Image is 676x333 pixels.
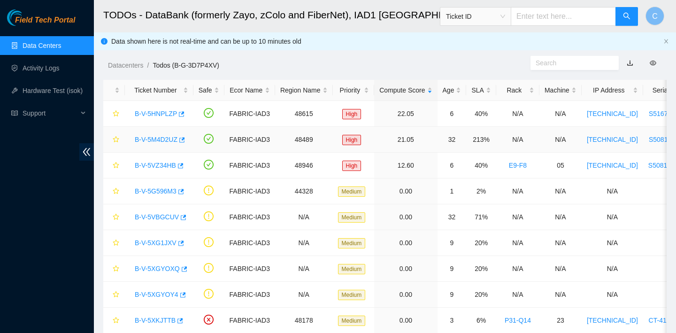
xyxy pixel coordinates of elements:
[539,101,582,127] td: N/A
[511,7,616,26] input: Enter text here...
[204,237,214,247] span: exclamation-circle
[108,261,120,276] button: star
[108,132,120,147] button: star
[224,256,275,282] td: FABRIC-IAD3
[204,134,214,144] span: check-circle
[587,110,638,117] a: [TECHNICAL_ID]
[108,235,120,250] button: star
[582,256,643,282] td: N/A
[466,153,496,178] td: 40%
[438,153,467,178] td: 6
[587,162,638,169] a: [TECHNICAL_ID]
[275,230,333,256] td: N/A
[342,135,361,145] span: High
[113,110,119,118] span: star
[645,7,664,25] button: C
[135,213,179,221] a: B-V-5VBGCUV
[204,160,214,170] span: check-circle
[615,7,638,26] button: search
[113,291,119,299] span: star
[108,106,120,121] button: star
[113,240,119,247] span: star
[496,230,539,256] td: N/A
[374,230,437,256] td: 0.00
[466,178,496,204] td: 2%
[275,256,333,282] td: N/A
[374,101,437,127] td: 22.05
[620,55,640,70] button: download
[108,184,120,199] button: star
[224,230,275,256] td: FABRIC-IAD3
[539,230,582,256] td: N/A
[650,60,656,66] span: eye
[438,282,467,308] td: 9
[23,64,60,72] a: Activity Logs
[539,127,582,153] td: N/A
[204,263,214,273] span: exclamation-circle
[135,239,177,247] a: B-V-5XG1JXV
[438,230,467,256] td: 9
[224,153,275,178] td: FABRIC-IAD3
[108,62,143,69] a: Datacenters
[438,127,467,153] td: 32
[466,282,496,308] td: 20%
[663,39,669,44] span: close
[108,313,120,328] button: star
[113,265,119,273] span: star
[539,204,582,230] td: N/A
[446,9,505,23] span: Ticket ID
[147,62,149,69] span: /
[496,204,539,230] td: N/A
[135,136,177,143] a: B-V-5M4D2UZ
[496,101,539,127] td: N/A
[582,204,643,230] td: N/A
[539,153,582,178] td: 05
[539,256,582,282] td: N/A
[113,188,119,195] span: star
[153,62,219,69] a: Todos (B-G-3D7P4XV)
[374,178,437,204] td: 0.00
[374,282,437,308] td: 0.00
[108,287,120,302] button: star
[466,230,496,256] td: 20%
[338,238,366,248] span: Medium
[113,317,119,325] span: star
[496,256,539,282] td: N/A
[204,289,214,299] span: exclamation-circle
[135,291,178,298] a: B-V-5XGYOY4
[342,109,361,119] span: High
[23,87,83,94] a: Hardware Test (isok)
[108,209,120,225] button: star
[539,178,582,204] td: N/A
[466,256,496,282] td: 20%
[7,9,47,26] img: Akamai Technologies
[275,204,333,230] td: N/A
[374,256,437,282] td: 0.00
[135,317,176,324] a: B-V-5XKJTTB
[15,16,75,25] span: Field Tech Portal
[113,214,119,221] span: star
[204,211,214,221] span: exclamation-circle
[438,204,467,230] td: 32
[496,127,539,153] td: N/A
[338,186,366,197] span: Medium
[496,282,539,308] td: N/A
[627,59,633,67] a: download
[342,161,361,171] span: High
[582,230,643,256] td: N/A
[11,110,18,116] span: read
[23,104,78,123] span: Support
[275,178,333,204] td: 44328
[275,282,333,308] td: N/A
[23,42,61,49] a: Data Centers
[204,108,214,118] span: check-circle
[275,101,333,127] td: 48615
[587,317,638,324] a: [TECHNICAL_ID]
[438,178,467,204] td: 1
[224,204,275,230] td: FABRIC-IAD3
[374,127,437,153] td: 21.05
[338,290,366,300] span: Medium
[663,39,669,45] button: close
[505,317,531,324] a: P31-Q14
[224,127,275,153] td: FABRIC-IAD3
